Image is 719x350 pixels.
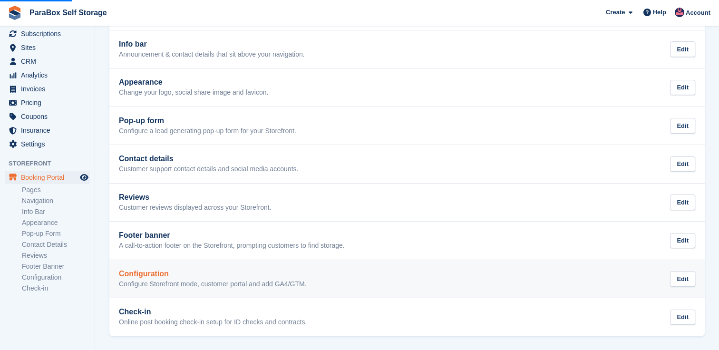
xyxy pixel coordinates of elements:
[119,193,272,202] h2: Reviews
[109,260,705,298] a: Configuration Configure Storefront mode, customer portal and add GA4/GTM. Edit
[109,30,705,68] a: Info bar Announcement & contact details that sit above your navigation. Edit
[5,82,90,96] a: menu
[109,184,705,222] a: Reviews Customer reviews displayed across your Storefront. Edit
[670,118,695,134] div: Edit
[670,80,695,96] div: Edit
[119,117,296,125] h2: Pop-up form
[21,68,78,82] span: Analytics
[5,96,90,109] a: menu
[5,27,90,40] a: menu
[653,8,666,17] span: Help
[119,270,307,278] h2: Configuration
[21,96,78,109] span: Pricing
[119,318,307,327] p: Online post booking check-in setup for ID checks and contracts.
[109,145,705,183] a: Contact details Customer support contact details and social media accounts. Edit
[8,6,22,20] img: stora-icon-8386f47178a22dfd0bd8f6a31ec36ba5ce8667c1dd55bd0f319d3a0aa187defe.svg
[670,233,695,249] div: Edit
[22,185,90,194] a: Pages
[21,27,78,40] span: Subscriptions
[670,41,695,57] div: Edit
[606,8,625,17] span: Create
[22,262,90,271] a: Footer Banner
[9,159,95,168] span: Storefront
[5,110,90,123] a: menu
[5,41,90,54] a: menu
[119,280,307,289] p: Configure Storefront mode, customer portal and add GA4/GTM.
[21,55,78,68] span: CRM
[119,242,345,250] p: A call-to-action footer on the Storefront, prompting customers to find storage.
[109,298,705,336] a: Check-in Online post booking check-in setup for ID checks and contracts. Edit
[21,82,78,96] span: Invoices
[670,156,695,172] div: Edit
[670,310,695,325] div: Edit
[119,308,307,316] h2: Check-in
[5,68,90,82] a: menu
[21,110,78,123] span: Coupons
[670,194,695,210] div: Edit
[119,88,268,97] p: Change your logo, social share image and favicon.
[109,222,705,260] a: Footer banner A call-to-action footer on the Storefront, prompting customers to find storage. Edit
[119,50,305,59] p: Announcement & contact details that sit above your navigation.
[686,8,710,18] span: Account
[5,124,90,137] a: menu
[22,240,90,249] a: Contact Details
[119,78,268,87] h2: Appearance
[21,171,78,184] span: Booking Portal
[21,124,78,137] span: Insurance
[109,68,705,107] a: Appearance Change your logo, social share image and favicon. Edit
[670,271,695,287] div: Edit
[119,127,296,136] p: Configure a lead generating pop-up form for your Storefront.
[22,218,90,227] a: Appearance
[22,284,90,293] a: Check-in
[119,165,298,174] p: Customer support contact details and social media accounts.
[26,5,111,20] a: ParaBox Self Storage
[675,8,684,17] img: Andrea
[22,251,90,260] a: Reviews
[21,41,78,54] span: Sites
[119,204,272,212] p: Customer reviews displayed across your Storefront.
[22,273,90,282] a: Configuration
[78,172,90,183] a: Preview store
[5,55,90,68] a: menu
[119,155,298,163] h2: Contact details
[22,196,90,205] a: Navigation
[109,107,705,145] a: Pop-up form Configure a lead generating pop-up form for your Storefront. Edit
[21,137,78,151] span: Settings
[22,229,90,238] a: Pop-up Form
[119,231,345,240] h2: Footer banner
[5,137,90,151] a: menu
[5,171,90,184] a: menu
[22,207,90,216] a: Info Bar
[119,40,305,49] h2: Info bar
